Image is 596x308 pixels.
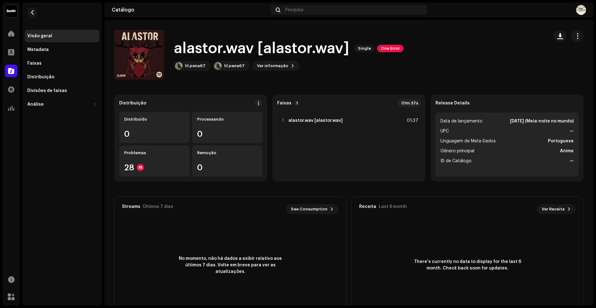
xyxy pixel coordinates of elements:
[175,62,183,70] img: 33a3fd0c-95f2-4362-9411-3eb78f304fb1
[25,98,99,111] re-m-nav-dropdown: Análise
[570,127,574,135] strong: —
[576,5,586,15] img: df467aaa-d25e-4fd0-8ce7-4424ba245a61
[294,100,300,106] p-badge: 1
[377,45,404,52] span: One Error
[27,102,44,107] div: Análise
[257,60,288,72] span: Ver informação
[174,39,349,58] h1: alastor.wav [alastor.wav]
[354,45,375,52] span: Single
[412,259,523,272] span: There's currently no data to display for the last 6 month. Check back soon for updates.
[285,7,303,12] span: Pesquisa
[185,63,205,68] div: lil.pena67
[224,63,245,68] div: lil.pena67
[359,204,376,209] div: Receita
[436,101,470,106] strong: Release Details
[112,7,268,12] div: Catálogo
[440,127,449,135] span: UPC
[560,147,574,155] strong: Anime
[25,85,99,97] re-m-nav-item: Divisões de faixas
[197,150,258,155] div: Remoção
[124,150,185,155] div: Problemas
[119,101,146,106] div: Distribuição
[510,117,574,125] strong: [DATE] (Meia-noite no mundo)
[286,204,339,214] button: See Consumption
[174,255,286,275] span: No momento, não há dados a exibir relativo aos últimos 7 dias. Volte em breve para ver as atualiz...
[27,61,42,66] div: Faixas
[440,147,474,155] span: Gênero principal
[27,47,49,52] div: Metadata
[124,117,185,122] div: Distribuído
[542,203,565,215] span: Ver Receita
[143,204,173,209] div: Últimos 7 dias
[548,137,574,145] strong: Portuguese
[27,88,67,93] div: Divisões de faixas
[25,30,99,42] re-m-nav-item: Visão geral
[440,117,482,125] span: Data de lançamento
[197,117,258,122] div: Processando
[252,61,300,71] button: Ver informação
[440,137,496,145] span: Linguagem de Meta-Dados
[214,62,222,70] img: 8029b95b-b642-495a-b700-8d47553148ad
[291,203,327,215] span: See Consumption
[404,117,418,124] div: 01:37
[277,101,291,106] strong: Faixas
[25,71,99,83] re-m-nav-item: Distribuição
[440,157,472,165] span: ID de Catálogo
[122,204,140,209] div: Streams
[27,34,52,39] div: Visão geral
[25,44,99,56] re-m-nav-item: Metadata
[288,118,343,123] strong: alastor.wav [alastor.wav]
[5,5,17,17] img: 10370c6a-d0e2-4592-b8a2-38f444b0ca44
[379,204,407,209] div: Last 6 month
[25,57,99,70] re-m-nav-item: Faixas
[537,204,576,214] button: Ver Receita
[570,157,574,165] strong: —
[398,99,421,107] div: 01m 37s
[27,75,54,80] div: Distribuição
